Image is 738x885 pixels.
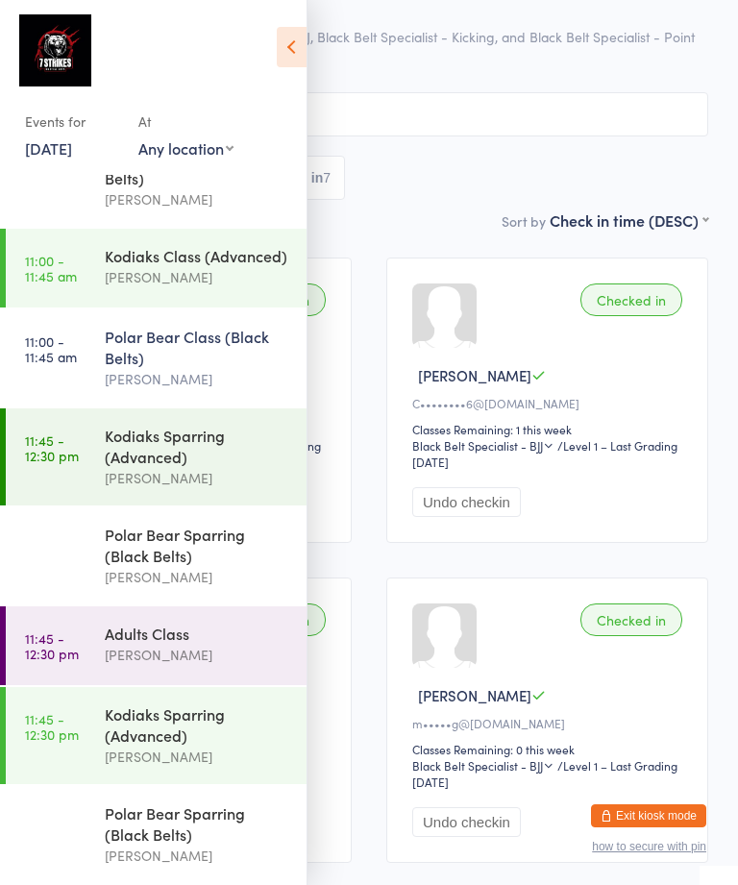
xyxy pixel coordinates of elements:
[25,333,77,364] time: 11:00 - 11:45 am
[105,746,290,768] div: [PERSON_NAME]
[105,188,290,210] div: [PERSON_NAME]
[105,644,290,666] div: [PERSON_NAME]
[592,840,706,853] button: how to secure with pin
[30,27,708,65] span: 7 Strikes Martial Arts, Black Belt Specialist - BJJ, Black Belt Specialist - Kicking, and Black B...
[6,606,307,685] a: 11:45 -12:30 pmAdults Class[PERSON_NAME]
[412,715,688,731] div: m•••••g@[DOMAIN_NAME]
[138,106,234,137] div: At
[105,524,290,566] div: Polar Bear Sparring (Black Belts)
[6,786,307,883] a: 11:45 -12:30 pmPolar Bear Sparring (Black Belts)[PERSON_NAME]
[6,408,307,505] a: 11:45 -12:30 pmKodiaks Sparring (Advanced)[PERSON_NAME]
[412,487,521,517] button: Undo checkin
[25,711,79,742] time: 11:45 - 12:30 pm
[412,807,521,837] button: Undo checkin
[30,8,678,27] span: Beresford Road PS ([GEOGRAPHIC_DATA])
[412,421,688,437] div: Classes Remaining: 1 this week
[6,687,307,784] a: 11:45 -12:30 pmKodiaks Sparring (Advanced)[PERSON_NAME]
[418,365,531,385] span: [PERSON_NAME]
[105,467,290,489] div: [PERSON_NAME]
[418,685,531,705] span: [PERSON_NAME]
[25,253,77,283] time: 11:00 - 11:45 am
[105,425,290,467] div: Kodiaks Sparring (Advanced)
[6,309,307,406] a: 11:00 -11:45 amPolar Bear Class (Black Belts)[PERSON_NAME]
[580,603,682,636] div: Checked in
[105,266,290,288] div: [PERSON_NAME]
[105,566,290,588] div: [PERSON_NAME]
[6,130,307,227] a: 11:00 -11:45 amPolar Bear Class (Black Belts)[PERSON_NAME]
[25,432,79,463] time: 11:45 - 12:30 pm
[6,507,307,604] a: 11:45 -12:30 pmPolar Bear Sparring (Black Belts)[PERSON_NAME]
[25,531,79,562] time: 11:45 - 12:30 pm
[412,757,554,774] div: Black Belt Specialist - BJJ
[105,623,290,644] div: Adults Class
[412,741,688,757] div: Classes Remaining: 0 this week
[25,137,72,159] a: [DATE]
[138,137,234,159] div: Any location
[580,283,682,316] div: Checked in
[25,106,119,137] div: Events for
[323,170,331,185] div: 7
[502,211,546,231] label: Sort by
[19,14,91,86] img: 7 Strikes Martial Arts
[105,245,290,266] div: Kodiaks Class (Advanced)
[25,630,79,661] time: 11:45 - 12:30 pm
[412,395,688,411] div: C••••••••6@[DOMAIN_NAME]
[6,229,307,307] a: 11:00 -11:45 amKodiaks Class (Advanced)[PERSON_NAME]
[412,437,554,454] div: Black Belt Specialist - BJJ
[25,810,79,841] time: 11:45 - 12:30 pm
[105,326,290,368] div: Polar Bear Class (Black Belts)
[105,802,290,845] div: Polar Bear Sparring (Black Belts)
[550,209,708,231] div: Check in time (DESC)
[105,368,290,390] div: [PERSON_NAME]
[105,845,290,867] div: [PERSON_NAME]
[105,703,290,746] div: Kodiaks Sparring (Advanced)
[591,804,706,827] button: Exit kiosk mode
[25,154,77,184] time: 11:00 - 11:45 am
[30,92,708,136] input: Search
